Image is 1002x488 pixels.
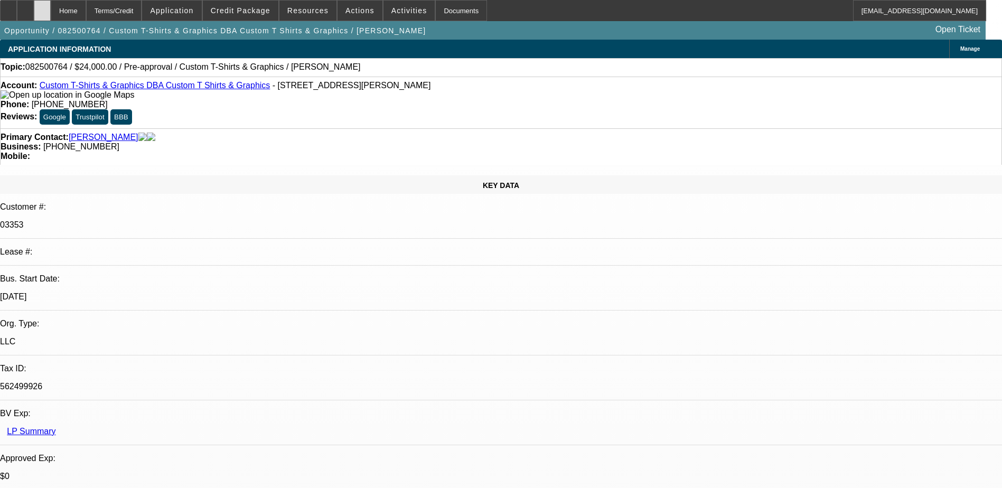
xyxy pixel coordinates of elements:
[69,133,138,142] a: [PERSON_NAME]
[338,1,382,21] button: Actions
[147,133,155,142] img: linkedin-icon.png
[1,100,29,109] strong: Phone:
[345,6,374,15] span: Actions
[1,152,30,161] strong: Mobile:
[287,6,329,15] span: Resources
[43,142,119,151] span: [PHONE_NUMBER]
[40,81,270,90] a: Custom T-Shirts & Graphics DBA Custom T Shirts & Graphics
[211,6,270,15] span: Credit Package
[1,90,134,100] img: Open up location in Google Maps
[1,112,37,121] strong: Reviews:
[383,1,435,21] button: Activities
[931,21,985,39] a: Open Ticket
[110,109,132,125] button: BBB
[150,6,193,15] span: Application
[142,1,201,21] button: Application
[8,45,111,53] span: APPLICATION INFORMATION
[32,100,108,109] span: [PHONE_NUMBER]
[483,181,519,190] span: KEY DATA
[1,81,37,90] strong: Account:
[273,81,431,90] span: - [STREET_ADDRESS][PERSON_NAME]
[391,6,427,15] span: Activities
[1,142,41,151] strong: Business:
[4,26,426,35] span: Opportunity / 082500764 / Custom T-Shirts & Graphics DBA Custom T Shirts & Graphics / [PERSON_NAME]
[1,62,25,72] strong: Topic:
[203,1,278,21] button: Credit Package
[7,427,55,436] a: LP Summary
[25,62,361,72] span: 082500764 / $24,000.00 / Pre-approval / Custom T-Shirts & Graphics / [PERSON_NAME]
[138,133,147,142] img: facebook-icon.png
[72,109,108,125] button: Trustpilot
[1,133,69,142] strong: Primary Contact:
[960,46,980,52] span: Manage
[279,1,336,21] button: Resources
[40,109,70,125] button: Google
[1,90,134,99] a: View Google Maps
